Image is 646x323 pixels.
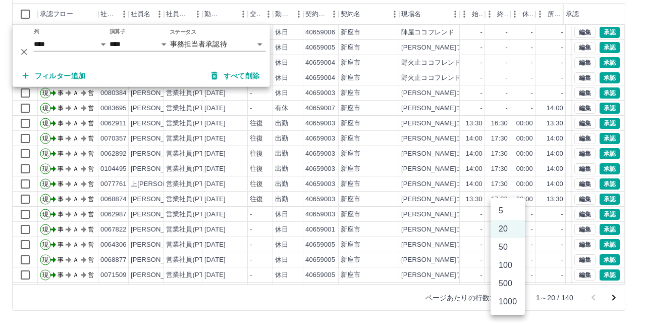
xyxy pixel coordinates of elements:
[491,274,525,293] li: 500
[491,202,525,220] li: 5
[491,256,525,274] li: 100
[491,238,525,256] li: 50
[491,293,525,311] li: 1000
[491,220,525,238] li: 20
